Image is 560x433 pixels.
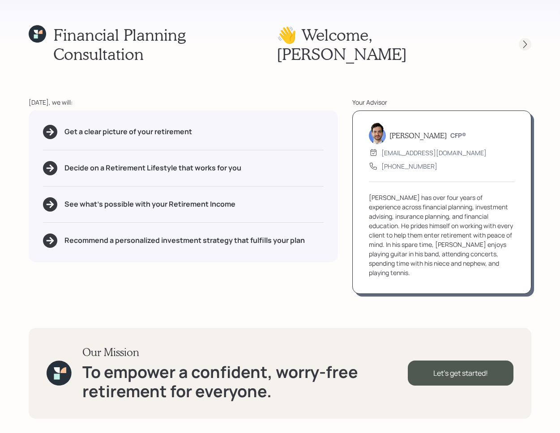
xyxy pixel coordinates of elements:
div: [PERSON_NAME] has over four years of experience across financial planning, investment advising, i... [369,193,515,277]
h3: Our Mission [82,346,408,359]
div: [DATE], we will: [29,98,338,107]
div: Your Advisor [352,98,531,107]
h5: Decide on a Retirement Lifestyle that works for you [64,164,241,172]
h5: [PERSON_NAME] [389,131,447,140]
h5: See what's possible with your Retirement Income [64,200,235,208]
div: [PHONE_NUMBER] [381,161,437,171]
h5: Recommend a personalized investment strategy that fulfills your plan [64,236,305,245]
h6: CFP® [450,132,466,140]
div: [EMAIL_ADDRESS][DOMAIN_NAME] [381,148,487,157]
h1: To empower a confident, worry-free retirement for everyone. [82,362,408,401]
h1: Financial Planning Consultation [53,25,276,64]
img: jonah-coleman-headshot.png [369,123,386,144]
h5: Get a clear picture of your retirement [64,127,192,136]
div: Let's get started! [408,361,513,386]
h1: 👋 Welcome , [PERSON_NAME] [277,25,503,64]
